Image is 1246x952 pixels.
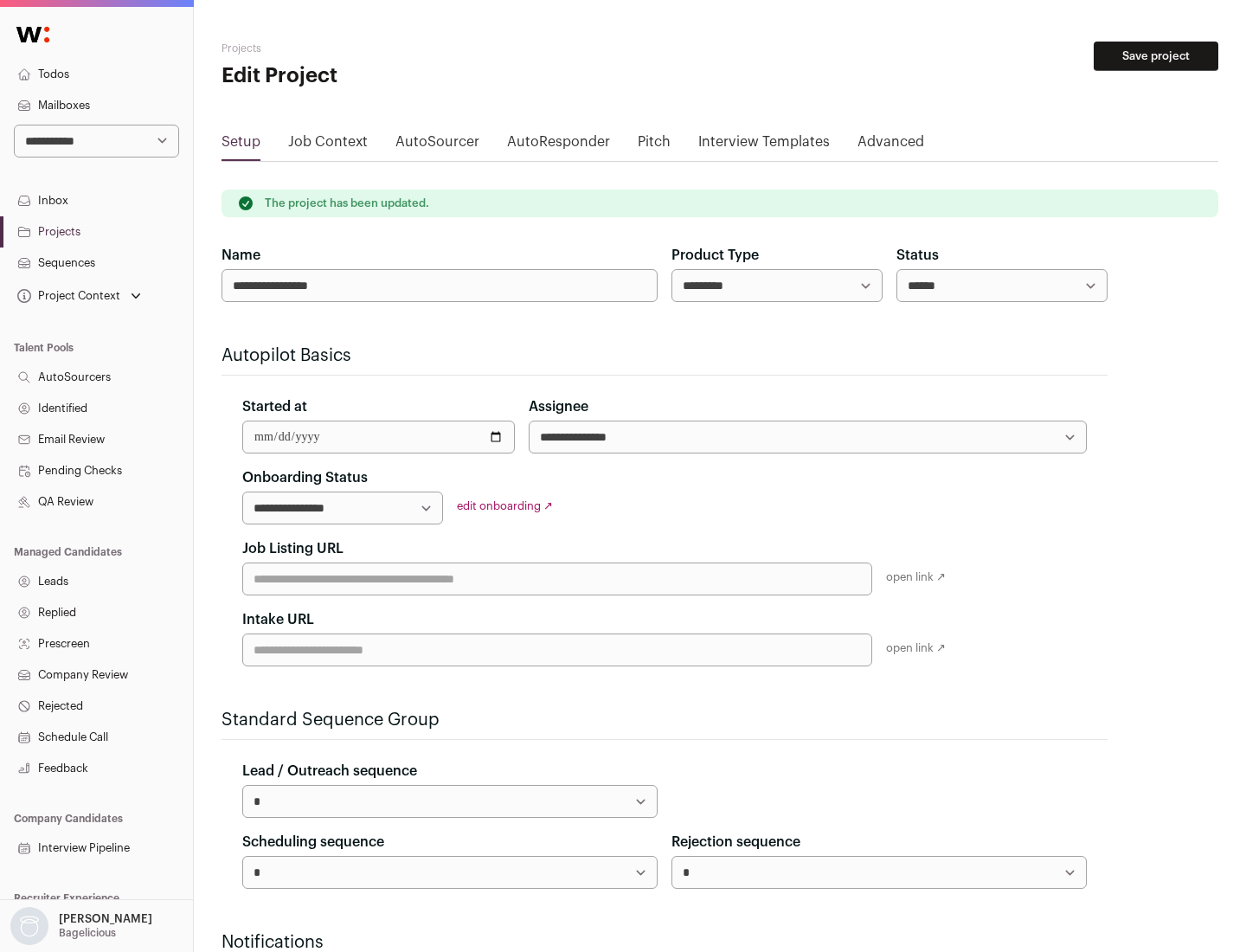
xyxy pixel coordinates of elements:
label: Scheduling sequence [242,832,384,852]
button: Open dropdown [7,907,156,945]
label: Status [896,245,939,266]
h2: Standard Sequence Group [222,708,1108,732]
label: Job Listing URL [242,538,344,559]
a: Pitch [638,132,671,159]
p: [PERSON_NAME] [59,912,152,926]
h2: Projects [222,42,554,55]
a: AutoResponder [507,132,610,159]
button: Save project [1094,42,1218,71]
label: Rejection sequence [671,832,800,852]
label: Intake URL [242,609,314,630]
label: Product Type [671,245,759,266]
div: Project Context [14,289,120,303]
label: Lead / Outreach sequence [242,761,417,782]
a: edit onboarding ↗ [457,500,553,511]
a: AutoSourcer [395,132,479,159]
button: Open dropdown [14,284,145,308]
label: Onboarding Status [242,467,368,488]
a: Job Context [288,132,368,159]
p: Bagelicious [59,926,116,940]
img: nopic.png [10,907,48,945]
label: Name [222,245,260,266]
a: Setup [222,132,260,159]
img: Wellfound [7,17,59,52]
label: Started at [242,396,307,417]
a: Interview Templates [698,132,830,159]
p: The project has been updated. [265,196,429,210]
h2: Autopilot Basics [222,344,1108,368]
label: Assignee [529,396,588,417]
h1: Edit Project [222,62,554,90]
a: Advanced [857,132,924,159]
